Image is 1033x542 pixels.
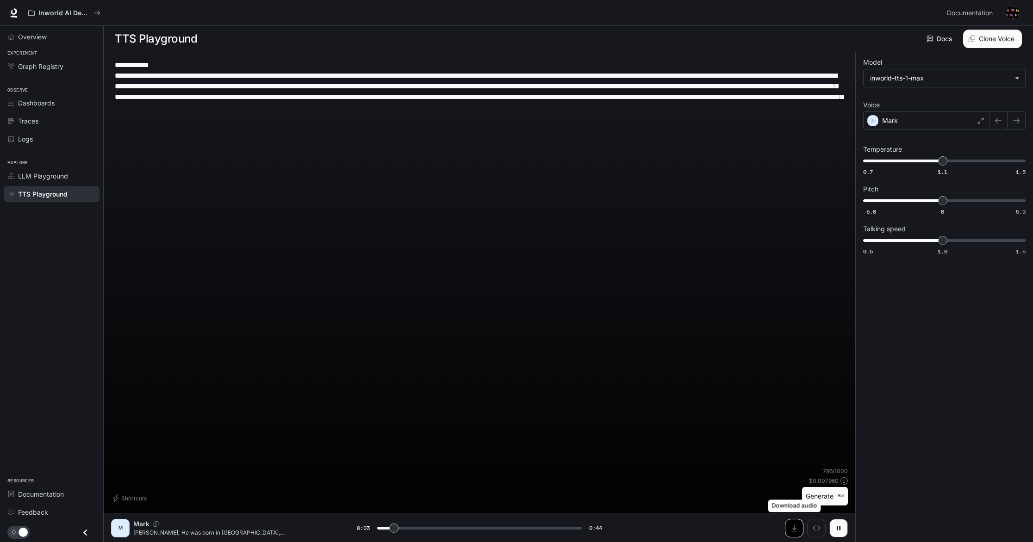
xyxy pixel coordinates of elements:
[38,9,90,17] p: Inworld AI Demos
[837,493,844,499] p: ⌘⏎
[18,189,68,199] span: TTS Playground
[133,529,335,536] p: [PERSON_NAME]; He was born in [GEOGRAPHIC_DATA], [DEMOGRAPHIC_DATA] [DEMOGRAPHIC_DATA] on [DATE]....
[941,208,944,216] span: 0
[807,519,826,537] button: Inspect
[4,29,100,45] a: Overview
[1016,208,1026,216] span: 5.0
[785,519,803,537] button: Download audio
[18,134,33,144] span: Logs
[4,58,100,74] a: Graph Registry
[19,527,28,537] span: Dark mode toggle
[24,4,105,22] button: All workspaces
[938,247,947,255] span: 1.0
[863,146,902,153] p: Temperature
[863,59,882,66] p: Model
[1006,6,1019,19] img: User avatar
[113,521,128,536] div: M
[4,113,100,129] a: Traces
[864,69,1025,87] div: inworld-tts-1-max
[18,507,48,517] span: Feedback
[1016,247,1026,255] span: 1.5
[802,487,848,506] button: Generate⌘⏎
[18,98,55,108] span: Dashboards
[963,30,1022,48] button: Clone Voice
[863,102,880,108] p: Voice
[111,491,150,505] button: Shortcuts
[823,467,848,475] p: 796 / 1000
[4,95,100,111] a: Dashboards
[18,32,47,42] span: Overview
[943,4,1000,22] a: Documentation
[1003,4,1022,22] button: User avatar
[768,500,821,512] div: Download audio
[947,7,993,19] span: Documentation
[863,168,873,176] span: 0.7
[4,486,100,502] a: Documentation
[4,504,100,520] a: Feedback
[4,168,100,184] a: LLM Playground
[357,524,370,533] span: 0:03
[863,247,873,255] span: 0.5
[18,171,68,181] span: LLM Playground
[870,74,1010,83] div: inworld-tts-1-max
[863,226,906,232] p: Talking speed
[809,477,839,485] p: $ 0.007960
[75,523,96,542] button: Close drawer
[589,524,602,533] span: 0:44
[115,30,197,48] h1: TTS Playground
[863,208,876,216] span: -5.0
[4,186,100,202] a: TTS Playground
[4,131,100,147] a: Logs
[863,186,878,192] p: Pitch
[938,168,947,176] span: 1.1
[882,116,898,125] p: Mark
[133,519,149,529] p: Mark
[925,30,956,48] a: Docs
[1016,168,1026,176] span: 1.5
[149,521,162,527] button: Copy Voice ID
[18,62,63,71] span: Graph Registry
[18,489,64,499] span: Documentation
[18,116,38,126] span: Traces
